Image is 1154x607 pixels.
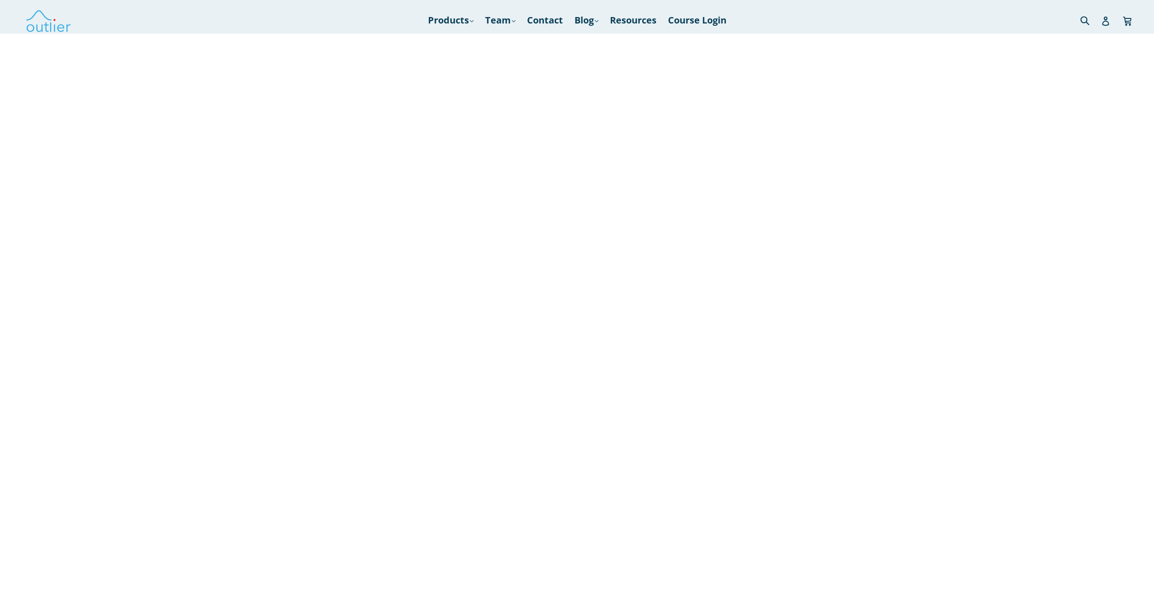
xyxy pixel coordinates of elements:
a: Team [480,12,520,29]
input: Search [1078,11,1103,29]
a: Blog [570,12,603,29]
a: Contact [522,12,568,29]
a: Products [423,12,478,29]
a: Course Login [663,12,731,29]
a: Resources [605,12,661,29]
img: Outlier Linguistics [25,7,71,34]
